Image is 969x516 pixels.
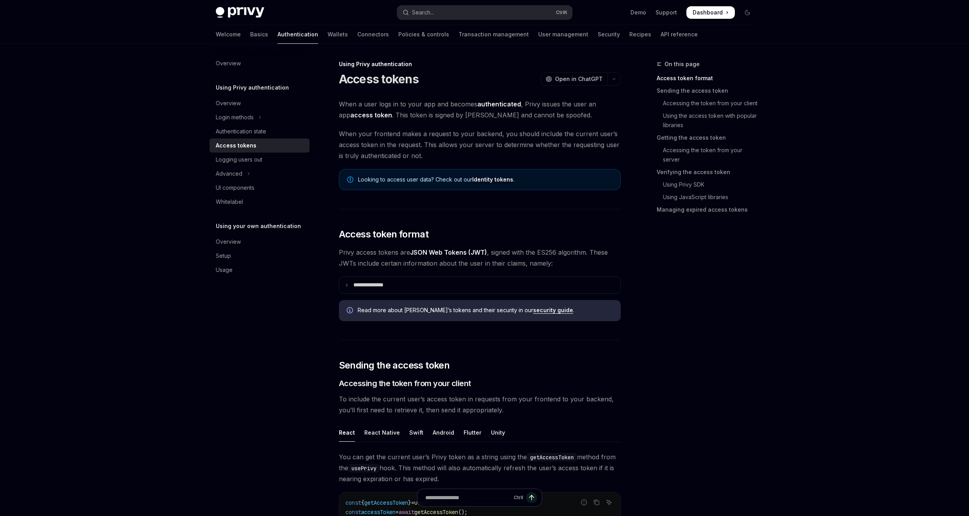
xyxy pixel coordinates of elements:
div: Overview [216,99,241,108]
a: Identity tokens [472,176,513,183]
span: Open in ChatGPT [555,75,603,83]
a: Authentication [278,25,318,44]
a: Wallets [328,25,348,44]
a: Managing expired access tokens [657,203,760,216]
div: Unity [491,423,505,442]
h1: Access tokens [339,72,419,86]
span: You can get the current user’s Privy token as a string using the method from the hook. This metho... [339,451,621,484]
a: Logging users out [210,153,310,167]
div: Overview [216,237,241,246]
a: Welcome [216,25,241,44]
span: On this page [665,59,700,69]
span: Access token format [339,228,429,241]
a: Using Privy SDK [657,178,760,191]
a: Policies & controls [398,25,449,44]
div: Login methods [216,113,254,122]
div: UI components [216,183,254,192]
a: Getting the access token [657,131,760,144]
a: Accessing the token from your server [657,144,760,166]
span: Ctrl K [556,9,568,16]
div: Authentication state [216,127,266,136]
a: Access token format [657,72,760,85]
div: Advanced [216,169,242,178]
a: Usage [210,263,310,277]
div: Overview [216,59,241,68]
svg: Info [347,307,355,315]
span: Looking to access user data? Check out our . [358,176,613,183]
div: Logging users out [216,155,262,164]
a: Transaction management [459,25,529,44]
span: Privy access tokens are , signed with the ES256 algorithm. These JWTs include certain information... [339,247,621,269]
a: Overview [210,235,310,249]
strong: access token [350,111,392,119]
div: Android [433,423,454,442]
a: Sending the access token [657,85,760,97]
code: getAccessToken [527,453,577,462]
div: Flutter [464,423,482,442]
button: Send message [526,492,537,503]
button: Toggle Advanced section [210,167,310,181]
span: Accessing the token from your client [339,378,471,389]
a: Recipes [629,25,651,44]
a: Dashboard [686,6,735,19]
button: Toggle dark mode [741,6,754,19]
div: Search... [412,8,434,17]
div: Using Privy authentication [339,60,621,68]
a: Overview [210,56,310,70]
a: security guide [533,307,573,314]
span: Sending the access token [339,359,450,372]
a: Accessing the token from your client [657,97,760,110]
div: Setup [216,251,231,261]
h5: Using your own authentication [216,221,301,231]
a: API reference [661,25,698,44]
div: React Native [364,423,400,442]
a: Security [598,25,620,44]
a: Connectors [357,25,389,44]
a: UI components [210,181,310,195]
button: Toggle Login methods section [210,110,310,124]
div: React [339,423,355,442]
div: Access tokens [216,141,256,150]
code: usePrivy [348,464,380,473]
div: Whitelabel [216,197,243,207]
a: Support [656,9,677,16]
a: Verifying the access token [657,166,760,178]
a: Using the access token with popular libraries [657,110,760,131]
a: User management [538,25,588,44]
span: To include the current user’s access token in requests from your frontend to your backend, you’ll... [339,394,621,415]
button: Open in ChatGPT [541,72,607,86]
a: Authentication state [210,124,310,138]
span: Read more about [PERSON_NAME]’s tokens and their security in our . [358,306,613,314]
h5: Using Privy authentication [216,83,289,92]
a: Using JavaScript libraries [657,191,760,203]
img: dark logo [216,7,264,18]
button: Open search [397,5,572,20]
span: When a user logs in to your app and becomes , Privy issues the user an app . This token is signed... [339,99,621,120]
a: Access tokens [210,138,310,153]
svg: Note [347,176,353,183]
a: Demo [630,9,646,16]
span: Dashboard [693,9,723,16]
a: Basics [250,25,268,44]
span: When your frontend makes a request to your backend, you should include the current user’s access ... [339,128,621,161]
input: Ask a question... [425,489,510,506]
strong: authenticated [477,100,521,108]
div: Usage [216,265,233,275]
a: JSON Web Tokens (JWT) [410,248,487,257]
a: Setup [210,249,310,263]
a: Overview [210,96,310,110]
a: Whitelabel [210,195,310,209]
div: Swift [409,423,423,442]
